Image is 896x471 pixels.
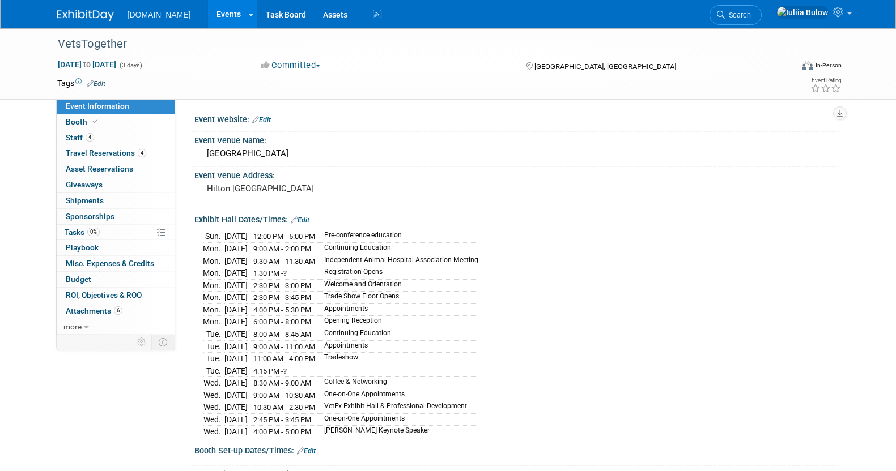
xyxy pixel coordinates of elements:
[725,59,842,76] div: Event Format
[203,401,224,414] td: Wed.
[224,316,248,328] td: [DATE]
[66,212,114,221] span: Sponsorships
[57,225,175,240] a: Tasks0%
[317,353,478,365] td: Tradeshow
[57,303,175,319] a: Attachments6
[317,292,478,304] td: Trade Show Floor Opens
[86,133,94,142] span: 4
[66,164,133,173] span: Asset Reservations
[317,401,478,414] td: VetEx Exhibit Hall & Professional Development
[132,335,152,349] td: Personalize Event Tab Strip
[151,335,175,349] td: Toggle Event Tabs
[203,292,224,304] td: Mon.
[534,62,676,71] span: [GEOGRAPHIC_DATA], [GEOGRAPHIC_DATA]
[725,11,751,19] span: Search
[203,279,224,292] td: Mon.
[815,61,842,70] div: In-Person
[66,243,99,252] span: Playbook
[291,216,309,224] a: Edit
[57,256,175,271] a: Misc. Expenses & Credits
[224,303,248,316] td: [DATE]
[203,145,831,162] div: [GEOGRAPHIC_DATA]
[224,426,248,438] td: [DATE]
[224,401,248,414] td: [DATE]
[66,180,103,189] span: Giveaways
[253,257,315,266] span: 9:30 AM - 11:30 AM
[253,367,287,375] span: 4:15 PM -
[57,240,175,255] a: Playbook
[114,306,122,315] span: 6
[203,365,224,377] td: Tue.
[252,116,271,124] a: Edit
[203,230,224,243] td: Sun.
[92,118,98,125] i: Booth reservation complete
[253,232,315,241] span: 12:00 PM - 5:00 PM
[224,267,248,280] td: [DATE]
[224,340,248,353] td: [DATE]
[224,389,248,401] td: [DATE]
[65,228,100,237] span: Tasks
[87,80,105,88] a: Edit
[57,78,105,89] td: Tags
[317,243,478,255] td: Continuing Education
[253,354,315,363] span: 11:00 AM - 4:00 PM
[253,391,315,400] span: 9:00 AM - 10:30 AM
[128,10,191,19] span: [DOMAIN_NAME]
[224,413,248,426] td: [DATE]
[194,111,839,126] div: Event Website:
[66,133,94,142] span: Staff
[317,316,478,328] td: Opening Reception
[203,426,224,438] td: Wed.
[203,316,224,328] td: Mon.
[66,290,142,299] span: ROI, Objectives & ROO
[57,99,175,114] a: Event Information
[57,130,175,145] a: Staff4
[257,59,325,71] button: Committed
[253,245,311,253] span: 9:00 AM - 2:00 PM
[66,275,91,284] span: Budget
[253,330,311,339] span: 8:00 AM - 8:45 AM
[57,114,175,130] a: Booth
[66,306,122,315] span: Attachments
[57,59,117,70] span: [DATE] [DATE]
[82,60,92,69] span: to
[203,353,224,365] td: Tue.
[203,413,224,426] td: Wed.
[224,230,248,243] td: [DATE]
[317,303,478,316] td: Appointments
[253,306,311,314] span: 4:00 PM - 5:30 PM
[317,267,478,280] td: Registration Opens
[194,167,839,181] div: Event Venue Address:
[63,322,82,331] span: more
[224,292,248,304] td: [DATE]
[203,328,224,340] td: Tue.
[203,340,224,353] td: Tue.
[57,10,114,21] img: ExhibitDay
[283,269,287,277] span: ?
[253,269,287,277] span: 1:30 PM -
[710,5,762,25] a: Search
[57,272,175,287] a: Budget
[57,288,175,303] a: ROI, Objectives & ROO
[317,340,478,353] td: Appointments
[253,318,311,326] span: 6:00 PM - 8:00 PM
[54,34,775,54] div: VetsTogether
[138,149,146,157] span: 4
[87,228,100,236] span: 0%
[57,319,175,335] a: more
[57,161,175,177] a: Asset Reservations
[810,78,841,83] div: Event Rating
[203,389,224,401] td: Wed.
[224,243,248,255] td: [DATE]
[317,426,478,438] td: [PERSON_NAME] Keynote Speaker
[224,255,248,267] td: [DATE]
[66,259,154,268] span: Misc. Expenses & Credits
[203,243,224,255] td: Mon.
[317,230,478,243] td: Pre-conference education
[283,367,287,375] span: ?
[57,145,175,161] a: Travel Reservations4
[57,193,175,208] a: Shipments
[253,427,311,436] span: 4:00 PM - 5:00 PM
[224,279,248,292] td: [DATE]
[317,413,478,426] td: One-on-One Appointments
